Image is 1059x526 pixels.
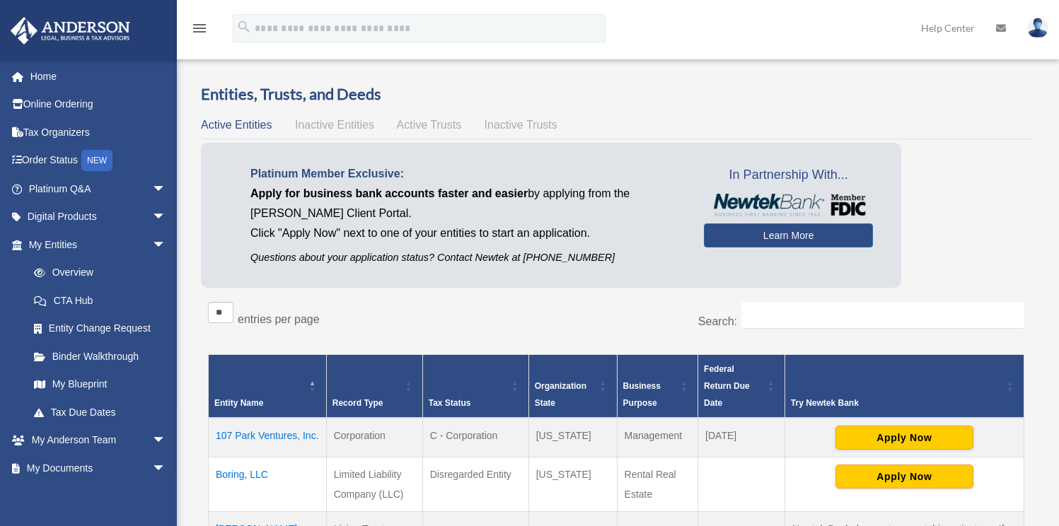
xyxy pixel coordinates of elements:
img: NewtekBankLogoSM.png [711,194,866,216]
td: Limited Liability Company (LLC) [326,457,422,511]
a: Binder Walkthrough [20,342,180,370]
label: entries per page [238,313,320,325]
h3: Entities, Trusts, and Deeds [201,83,1031,105]
a: My Anderson Teamarrow_drop_down [10,426,187,455]
span: Inactive Entities [295,119,374,131]
button: Apply Now [835,426,973,450]
td: 107 Park Ventures, Inc. [209,418,327,457]
a: Online Ordering [10,90,187,119]
span: Record Type [332,398,383,408]
span: Active Trusts [397,119,462,131]
span: Apply for business bank accounts faster and easier [250,187,528,199]
p: Questions about your application status? Contact Newtek at [PHONE_NUMBER] [250,249,683,267]
th: Organization State: Activate to sort [528,354,617,418]
div: NEW [81,150,112,171]
a: Platinum Q&Aarrow_drop_down [10,175,187,203]
th: Tax Status: Activate to sort [422,354,528,418]
td: Rental Real Estate [617,457,698,511]
a: Entity Change Request [20,315,180,343]
a: Tax Organizers [10,118,187,146]
td: C - Corporation [422,418,528,457]
a: Digital Productsarrow_drop_down [10,203,187,231]
a: Learn More [704,223,873,247]
a: Overview [20,259,173,287]
a: My Documentsarrow_drop_down [10,454,187,482]
div: Try Newtek Bank [791,394,1002,411]
i: menu [191,20,208,37]
img: User Pic [1027,18,1048,38]
span: arrow_drop_down [152,426,180,455]
span: Active Entities [201,119,272,131]
p: by applying from the [PERSON_NAME] Client Portal. [250,184,683,223]
th: Entity Name: Activate to invert sorting [209,354,327,418]
a: menu [191,25,208,37]
span: Business Purpose [623,381,661,408]
span: arrow_drop_down [152,203,180,232]
td: [US_STATE] [528,418,617,457]
p: Click "Apply Now" next to one of your entities to start an application. [250,223,683,243]
td: Disregarded Entity [422,457,528,511]
span: arrow_drop_down [152,230,180,259]
th: Federal Return Due Date: Activate to sort [698,354,785,418]
td: Boring, LLC [209,457,327,511]
a: Home [10,62,187,90]
span: Tax Status [429,398,471,408]
td: [US_STATE] [528,457,617,511]
th: Try Newtek Bank : Activate to sort [785,354,1024,418]
td: Corporation [326,418,422,457]
span: arrow_drop_down [152,454,180,483]
span: Entity Name [214,398,263,408]
span: Inactive Trusts [485,119,557,131]
th: Business Purpose: Activate to sort [617,354,698,418]
label: Search: [698,315,737,327]
i: search [236,19,252,35]
a: My Blueprint [20,370,180,399]
td: Management [617,418,698,457]
th: Record Type: Activate to sort [326,354,422,418]
span: In Partnership With... [704,164,873,187]
img: Anderson Advisors Platinum Portal [6,17,134,45]
span: Federal Return Due Date [704,364,750,408]
button: Apply Now [835,464,973,489]
p: Platinum Member Exclusive: [250,164,683,184]
td: [DATE] [698,418,785,457]
span: arrow_drop_down [152,175,180,204]
a: CTA Hub [20,286,180,315]
a: Order StatusNEW [10,146,187,175]
a: My Entitiesarrow_drop_down [10,230,180,259]
a: Tax Due Dates [20,398,180,426]
span: Organization State [535,381,586,408]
